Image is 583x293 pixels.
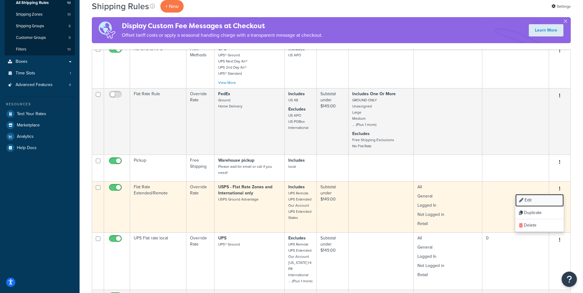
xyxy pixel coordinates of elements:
a: Shipping Zones 10 [5,9,75,20]
p: Logged In [417,202,478,208]
small: local [288,164,296,169]
span: 10 [67,0,71,6]
span: 4 [69,82,71,88]
strong: Excludes [288,235,306,241]
p: Retail [417,272,478,278]
td: Flat Rate Rule [130,88,186,155]
p: Retail [417,221,478,227]
li: Shipping Zones [5,9,75,20]
strong: Warehouse pickup [218,157,254,163]
li: Time Slots [5,68,75,79]
h4: Display Custom Fee Messages at Checkout [122,21,323,31]
a: Marketplace [5,120,75,131]
li: Filters [5,44,75,55]
span: Marketplace [17,123,40,128]
strong: Includes One Or More [352,91,396,97]
p: Offset tariff costs or apply a seasonal handling charge with a transparent message at checkout. [122,31,323,39]
small: UPS Remote UPS Extended Our Account UPS Extended States [288,190,312,220]
span: Help Docs [17,145,37,151]
small: US APO [288,52,301,58]
span: Boxes [16,59,28,64]
p: Not Logged in [417,263,478,269]
span: Time Slots [16,71,35,76]
strong: Excludes [288,106,306,112]
a: Edit [515,194,564,207]
span: Analytics [17,134,34,139]
a: Analytics [5,131,75,142]
img: duties-banner-06bc72dcb5fe05cb3f9472aba00be2ae8eb53ab6f0d8bb03d382ba314ac3c341.png [92,17,122,43]
span: Test Your Rates [17,111,46,117]
td: Flat Rate Extended/Remote [130,181,186,232]
span: Shipping Zones [16,12,43,17]
a: Test Your Rates [5,108,75,119]
h1: Shipping Rules [92,0,149,12]
small: US 48 [288,97,298,103]
a: Filters 10 [5,44,75,55]
small: GROUND ONLY Unassigned Large Medium ... (Plus 1 more) [352,97,377,127]
a: View More [218,80,236,85]
p: Not Logged in [417,212,478,218]
td: All [414,181,482,232]
span: All Shipping Rules [16,0,49,6]
span: Advanced Features [16,82,53,88]
a: Shipping Groups 8 [5,21,75,32]
td: No UPS to APO [130,43,186,88]
td: Free Shipping [186,155,215,181]
span: 10 [67,12,71,17]
strong: Includes [288,91,305,97]
a: Customer Groups 9 [5,32,75,43]
td: Override Rate [186,181,215,232]
small: UPS® Ground UPS Next Day Air® UPS 2nd Day Air® UPS® Standard [218,52,248,76]
li: Customer Groups [5,32,75,43]
strong: Includes [288,184,305,190]
a: Help Docs [5,142,75,153]
strong: USPS - Flat Rate Zones and International only [218,184,272,196]
span: 1 [70,71,71,76]
p: General [417,244,478,250]
div: Resources [5,102,75,107]
small: Free Shipping Exclusions No Flat Rate [352,137,394,149]
td: Override Rate [186,232,215,290]
td: Subtotal under $149.00 [317,88,349,155]
li: Advanced Features [5,79,75,91]
td: Override Rate [186,88,215,155]
small: UPS® Ground [218,242,240,247]
span: Shipping Groups [16,24,44,29]
td: Hide Methods [186,43,215,88]
small: US APO US POBox International [288,113,308,130]
small: USPS Ground Advantage [218,197,259,202]
span: 10 [67,47,71,52]
a: Duplicate [515,207,564,219]
a: Settings [551,2,571,11]
a: Time Slots 1 [5,68,75,79]
strong: Includes [288,157,305,163]
strong: FedEx [218,91,230,97]
td: UPS Flat rate local [130,232,186,290]
td: 0 [482,232,549,290]
span: Filters [16,47,26,52]
p: Logged In [417,254,478,260]
td: All [414,232,482,290]
small: Please wait for email or call if you need! [218,164,272,175]
small: Ground Home Delivery [218,97,242,109]
li: Shipping Groups [5,21,75,32]
small: UPS Remote UPS Extended Our Account [US_STATE] Hi PR International ... (Plus 1 more) [288,242,312,284]
td: Subtotal under $149.00 [317,181,349,232]
strong: UPS [218,235,226,241]
a: Advanced Features 4 [5,79,75,91]
a: Boxes [5,56,75,67]
span: 9 [69,35,71,40]
span: 8 [69,24,71,29]
a: Learn More [529,24,563,36]
p: General [417,193,478,199]
strong: Excludes [352,130,370,137]
td: Subtotal under $149.00 [317,232,349,290]
td: Pickup [130,155,186,181]
a: Delete [515,219,564,232]
span: Customer Groups [16,35,46,40]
